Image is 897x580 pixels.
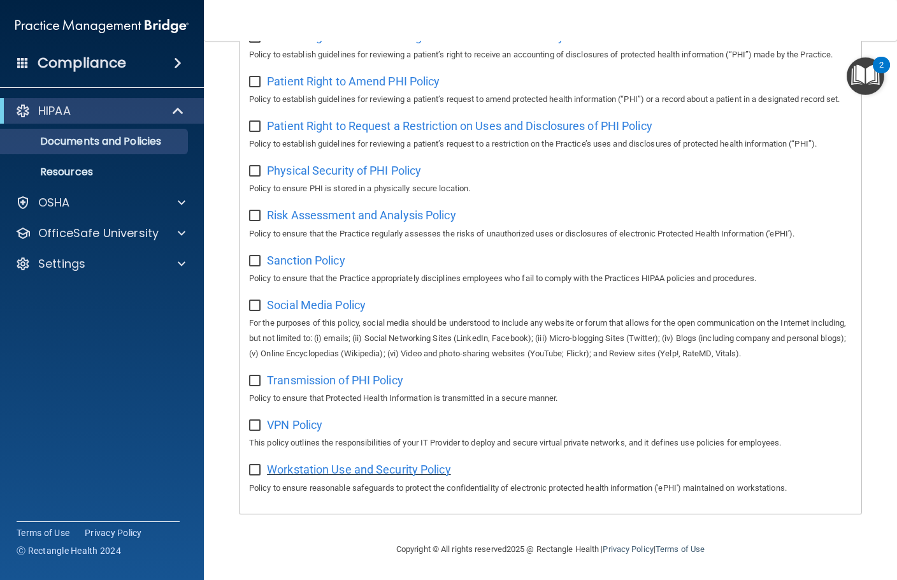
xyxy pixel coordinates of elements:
[15,195,185,210] a: OSHA
[267,463,451,476] span: Workstation Use and Security Policy
[267,254,345,267] span: Sanction Policy
[85,526,142,539] a: Privacy Policy
[38,54,126,72] h4: Compliance
[267,164,421,177] span: Physical Security of PHI Policy
[249,315,852,361] p: For the purposes of this policy, social media should be understood to include any website or foru...
[267,75,440,88] span: Patient Right to Amend PHI Policy
[249,435,852,451] p: This policy outlines the responsibilities of your IT Provider to deploy and secure virtual privat...
[249,92,852,107] p: Policy to establish guidelines for reviewing a patient’s request to amend protected health inform...
[17,526,69,539] a: Terms of Use
[249,226,852,242] p: Policy to ensure that the Practice regularly assesses the risks of unauthorized uses or disclosur...
[15,256,185,272] a: Settings
[15,13,189,39] img: PMB logo
[267,373,403,387] span: Transmission of PHI Policy
[318,529,783,570] div: Copyright © All rights reserved 2025 @ Rectangle Health | |
[267,418,322,431] span: VPN Policy
[603,544,653,554] a: Privacy Policy
[15,226,185,241] a: OfficeSafe University
[8,135,182,148] p: Documents and Policies
[38,195,70,210] p: OSHA
[267,298,366,312] span: Social Media Policy
[8,166,182,178] p: Resources
[38,226,159,241] p: OfficeSafe University
[249,136,852,152] p: Policy to establish guidelines for reviewing a patient’s request to a restriction on the Practice...
[249,391,852,406] p: Policy to ensure that Protected Health Information is transmitted in a secure manner.
[267,119,652,133] span: Patient Right to Request a Restriction on Uses and Disclosures of PHI Policy
[249,481,852,496] p: Policy to ensure reasonable safeguards to protect the confidentiality of electronic protected hea...
[249,47,852,62] p: Policy to establish guidelines for reviewing a patient’s right to receive an accounting of disclo...
[17,544,121,557] span: Ⓒ Rectangle Health 2024
[677,489,882,540] iframe: Drift Widget Chat Controller
[267,30,564,43] span: Patient Right to an Accounting of Disclosures of PHI Policy
[38,256,85,272] p: Settings
[267,208,456,222] span: Risk Assessment and Analysis Policy
[879,65,884,82] div: 2
[249,271,852,286] p: Policy to ensure that the Practice appropriately disciplines employees who fail to comply with th...
[15,103,185,119] a: HIPAA
[656,544,705,554] a: Terms of Use
[847,57,884,95] button: Open Resource Center, 2 new notifications
[249,181,852,196] p: Policy to ensure PHI is stored in a physically secure location.
[38,103,71,119] p: HIPAA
